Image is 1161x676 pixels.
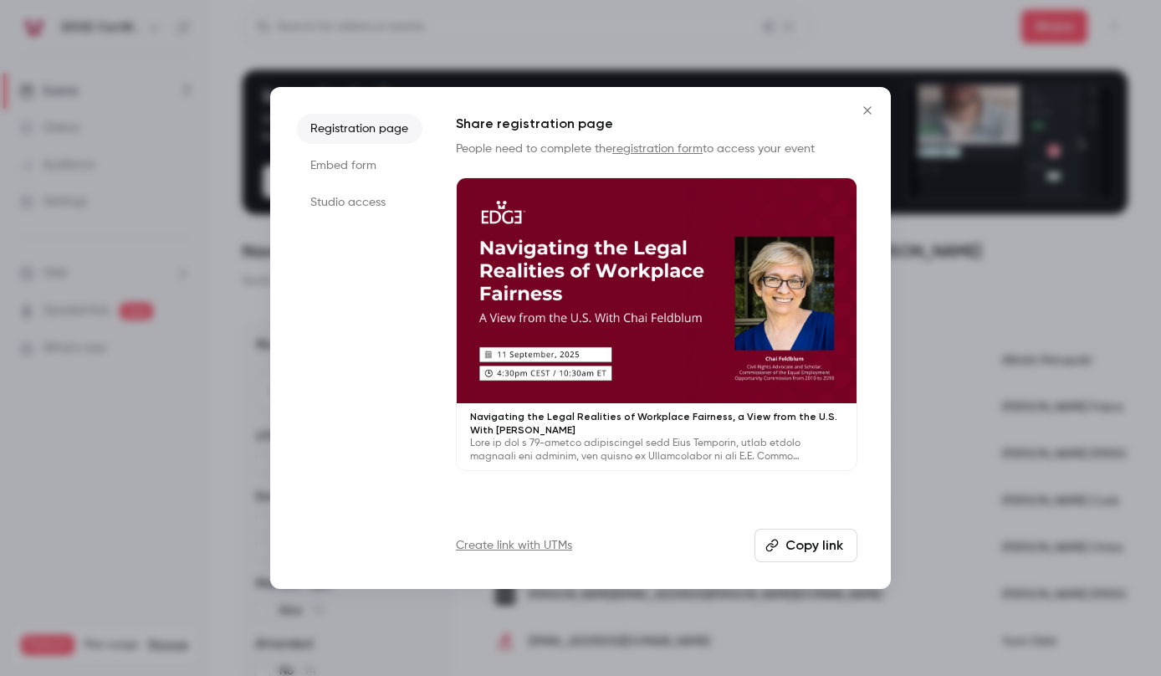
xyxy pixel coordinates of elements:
[470,437,843,463] p: Lore ip dol s 79-ametco adipiscingel sedd Eius Temporin, utlab etdolo magnaali eni adminim, ven q...
[456,114,857,134] h1: Share registration page
[456,537,572,554] a: Create link with UTMs
[45,97,59,110] img: tab_domain_overview_orange.svg
[64,99,150,110] div: Domain Overview
[612,143,703,155] a: registration form
[456,141,857,157] p: People need to complete the to access your event
[851,94,884,127] button: Close
[297,187,422,218] li: Studio access
[47,27,82,40] div: v 4.0.25
[470,410,843,437] p: Navigating the Legal Realities of Workplace Fairness, a View from the U.S. With [PERSON_NAME]
[456,177,857,471] a: Navigating the Legal Realities of Workplace Fairness, a View from the U.S. With [PERSON_NAME]Lore...
[297,151,422,181] li: Embed form
[27,44,40,57] img: website_grey.svg
[27,27,40,40] img: logo_orange.svg
[185,99,282,110] div: Keywords by Traffic
[43,44,184,57] div: Domain: [DOMAIN_NAME]
[754,529,857,562] button: Copy link
[297,114,422,144] li: Registration page
[166,97,180,110] img: tab_keywords_by_traffic_grey.svg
